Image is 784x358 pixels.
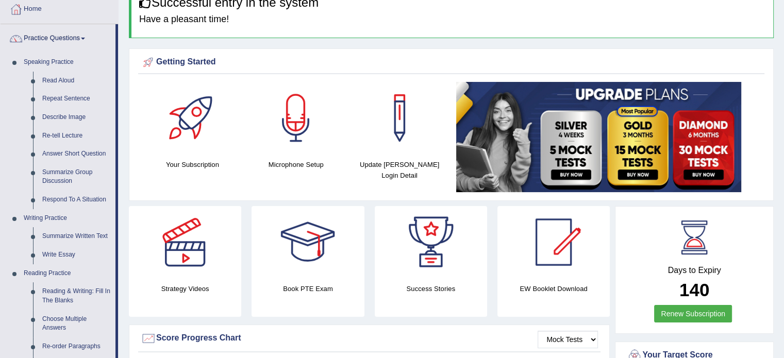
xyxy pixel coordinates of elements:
h4: EW Booklet Download [497,283,610,294]
a: Speaking Practice [19,53,115,72]
a: Write Essay [38,246,115,264]
a: Re-tell Lecture [38,127,115,145]
a: Practice Questions [1,24,115,50]
a: Re-order Paragraphs [38,337,115,356]
a: Summarize Written Text [38,227,115,246]
img: small5.jpg [456,82,741,192]
a: Summarize Group Discussion [38,163,115,191]
h4: Success Stories [375,283,487,294]
h4: Have a pleasant time! [139,14,765,25]
a: Respond To A Situation [38,191,115,209]
div: Getting Started [141,55,762,70]
a: Read Aloud [38,72,115,90]
a: Choose Multiple Answers [38,310,115,337]
h4: Book PTE Exam [252,283,364,294]
a: Reading & Writing: Fill In The Blanks [38,282,115,310]
a: Describe Image [38,108,115,127]
a: Writing Practice [19,209,115,228]
h4: Update [PERSON_NAME] Login Detail [353,159,446,181]
a: Reading Practice [19,264,115,283]
h4: Your Subscription [146,159,239,170]
h4: Microphone Setup [249,159,343,170]
b: 140 [679,280,709,300]
a: Renew Subscription [654,305,732,322]
div: Score Progress Chart [141,331,598,346]
a: Repeat Sentence [38,90,115,108]
a: Answer Short Question [38,145,115,163]
h4: Strategy Videos [129,283,241,294]
h4: Days to Expiry [627,266,762,275]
